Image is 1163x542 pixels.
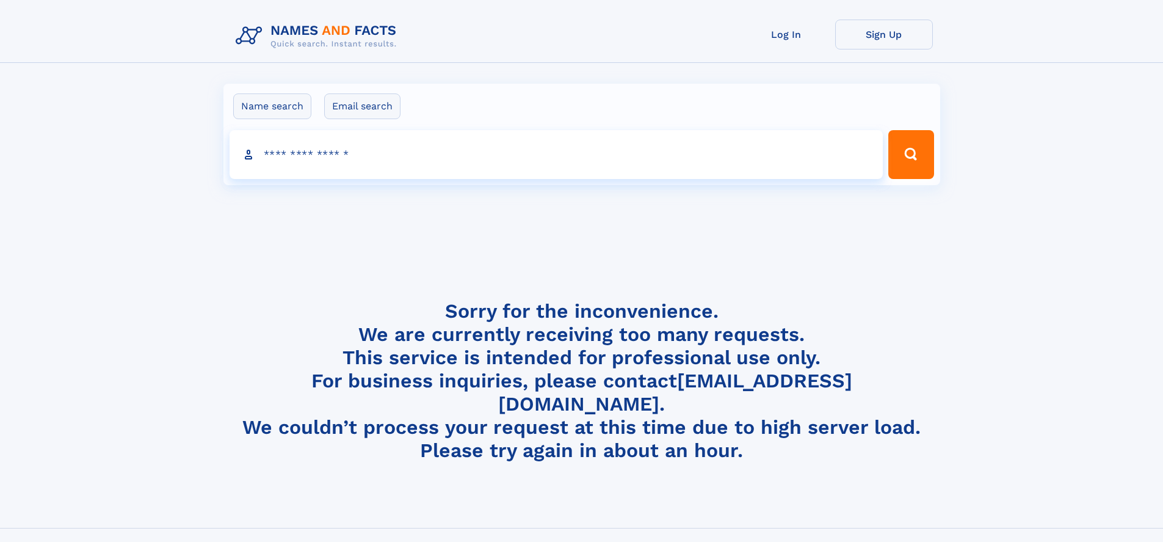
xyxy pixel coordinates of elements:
[324,93,400,119] label: Email search
[498,369,852,416] a: [EMAIL_ADDRESS][DOMAIN_NAME]
[231,299,933,463] h4: Sorry for the inconvenience. We are currently receiving too many requests. This service is intend...
[737,20,835,49] a: Log In
[835,20,933,49] a: Sign Up
[233,93,311,119] label: Name search
[230,130,883,179] input: search input
[231,20,407,53] img: Logo Names and Facts
[888,130,933,179] button: Search Button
